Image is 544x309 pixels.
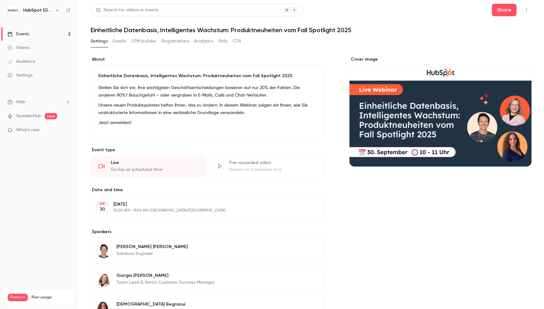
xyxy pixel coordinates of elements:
[8,294,28,301] span: Premium
[96,243,111,258] img: Laura Plümer
[91,26,532,34] h1: Einheitliche Datenbasis, Intelligentes Wachstum: Produktneuheiten vom Fall Spotlight 2025
[219,36,228,46] button: Polls
[98,119,317,127] p: Jetzt anmelden!
[229,167,317,173] div: Stream at scheduled time
[111,160,199,166] div: Live
[7,31,29,37] div: Events
[91,147,324,153] p: Event type
[7,45,30,51] div: Videos
[7,72,32,78] div: Settings
[98,102,317,117] p: Unsere neuen Produktupdates helfen Ihnen, das zu ändern. In diesem Webinar zeigen wir Ihnen, wie ...
[91,266,324,292] div: Giorgia MiniuttiGiorgia [PERSON_NAME]Team Lead & Senior Customer Success Manager
[96,202,108,206] div: SEP
[131,36,156,46] button: UTM builder
[116,279,215,286] p: Team Lead & Senior Customer Success Manager
[23,7,52,13] h6: HubSpot [GEOGRAPHIC_DATA]
[8,5,18,15] img: HubSpot Germany
[349,56,532,62] label: Cover image
[100,206,105,212] p: 30
[116,301,185,307] p: [DEMOGRAPHIC_DATA] Begraoui
[349,56,532,167] section: Cover image
[492,4,517,16] button: Share
[98,73,317,79] p: Einheitliche Datenbasis, Intelligentes Wachstum: Produktneuheiten vom Fall Spotlight 2025
[194,36,214,46] button: Analytics
[111,167,199,173] div: Go live at scheduled time
[16,113,41,119] a: SpeakerHub
[98,84,317,99] p: Stellen Sie sich vor, Ihre wichtigsten Geschäftsentscheidungen basieren auf nur 20% der Fakten. D...
[91,156,206,177] div: LiveGo live at scheduled time
[229,160,317,166] div: Pre-recorded video
[45,113,57,119] span: new
[161,36,189,46] button: Registrations
[7,99,71,105] li: help-dropdown-opener
[7,58,35,65] div: Audience
[91,237,324,264] div: Laura Plümer[PERSON_NAME] [PERSON_NAME]Solutions Engineer
[116,251,188,257] p: Solutions Engineer
[233,36,241,46] button: CTA
[113,208,291,213] p: 10:00 AM - 11:00 AM, [GEOGRAPHIC_DATA]/[GEOGRAPHIC_DATA]
[116,272,215,279] p: Giorgia [PERSON_NAME]
[209,156,325,177] div: Pre-recorded videoStream at scheduled time
[32,295,70,300] span: Plan usage
[113,36,126,46] button: Emails
[116,244,188,250] p: [PERSON_NAME] [PERSON_NAME]
[96,7,158,13] div: Search for videos or events
[91,36,108,46] button: Settings
[91,56,324,62] label: About
[96,272,111,287] img: Giorgia Miniutti
[91,187,324,193] label: Date and time
[113,201,291,207] p: [DATE]
[91,229,324,235] label: Speakers
[16,99,25,105] span: Help
[16,127,40,133] span: What's new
